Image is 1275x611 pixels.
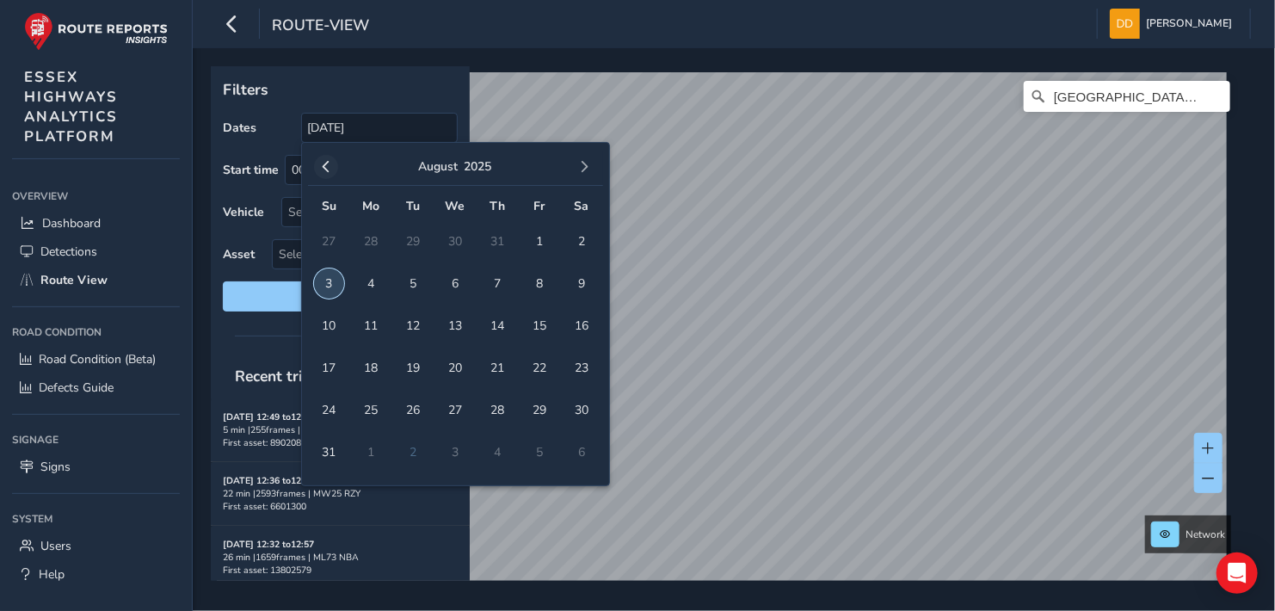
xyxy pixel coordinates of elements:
[223,500,306,513] span: First asset: 6601300
[12,453,180,481] a: Signs
[40,538,71,554] span: Users
[12,209,180,238] a: Dashboard
[12,345,180,373] a: Road Condition (Beta)
[525,268,555,299] span: 8
[483,353,513,383] span: 21
[223,423,458,436] div: 5 min | 255 frames | MW73 YNM
[398,395,428,425] span: 26
[40,272,108,288] span: Route View
[314,268,344,299] span: 3
[314,395,344,425] span: 24
[314,437,344,467] span: 31
[12,506,180,532] div: System
[12,427,180,453] div: Signage
[223,551,458,564] div: 26 min | 1659 frames | ML73 NBA
[223,354,331,398] span: Recent trips
[567,395,597,425] span: 30
[223,78,458,101] p: Filters
[490,198,505,214] span: Th
[24,67,118,146] span: ESSEX HIGHWAYS ANALYTICS PLATFORM
[223,246,255,262] label: Asset
[419,158,459,175] button: August
[440,311,471,341] span: 13
[223,281,458,312] button: Reset filters
[406,198,420,214] span: Tu
[223,474,314,487] strong: [DATE] 12:36 to 12:57
[356,268,386,299] span: 4
[12,373,180,402] a: Defects Guide
[12,266,180,294] a: Route View
[567,353,597,383] span: 23
[575,198,589,214] span: Sa
[465,158,492,175] button: 2025
[236,288,445,305] span: Reset filters
[1216,552,1258,594] div: Open Intercom Messenger
[273,240,428,268] span: Select an asset code
[40,244,97,260] span: Detections
[223,410,314,423] strong: [DATE] 12:49 to 12:54
[440,353,471,383] span: 20
[525,353,555,383] span: 22
[217,72,1227,601] canvas: Map
[362,198,379,214] span: Mo
[12,319,180,345] div: Road Condition
[1186,528,1225,541] span: Network
[39,351,156,367] span: Road Condition (Beta)
[223,204,264,220] label: Vehicle
[398,353,428,383] span: 19
[39,566,65,583] span: Help
[567,268,597,299] span: 9
[40,459,71,475] span: Signs
[1146,9,1232,39] span: [PERSON_NAME]
[24,12,168,51] img: rr logo
[314,353,344,383] span: 17
[398,268,428,299] span: 5
[223,162,279,178] label: Start time
[356,395,386,425] span: 25
[567,226,597,256] span: 2
[322,198,336,214] span: Su
[314,311,344,341] span: 10
[1110,9,1140,39] img: diamond-layout
[1024,81,1230,112] input: Search
[223,538,314,551] strong: [DATE] 12:32 to 12:57
[12,238,180,266] a: Detections
[446,198,465,214] span: We
[272,15,369,39] span: route-view
[483,395,513,425] span: 28
[440,395,471,425] span: 27
[356,353,386,383] span: 18
[42,215,101,231] span: Dashboard
[525,311,555,341] span: 15
[398,311,428,341] span: 12
[440,268,471,299] span: 6
[223,487,458,500] div: 22 min | 2593 frames | MW25 RZY
[567,311,597,341] span: 16
[12,183,180,209] div: Overview
[12,532,180,560] a: Users
[12,560,180,589] a: Help
[1110,9,1238,39] button: [PERSON_NAME]
[483,311,513,341] span: 14
[39,380,114,396] span: Defects Guide
[525,226,555,256] span: 1
[282,198,428,226] div: Select vehicle
[525,395,555,425] span: 29
[223,436,306,449] span: First asset: 8902080
[223,120,256,136] label: Dates
[356,311,386,341] span: 11
[223,564,311,577] span: First asset: 13802579
[534,198,545,214] span: Fr
[483,268,513,299] span: 7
